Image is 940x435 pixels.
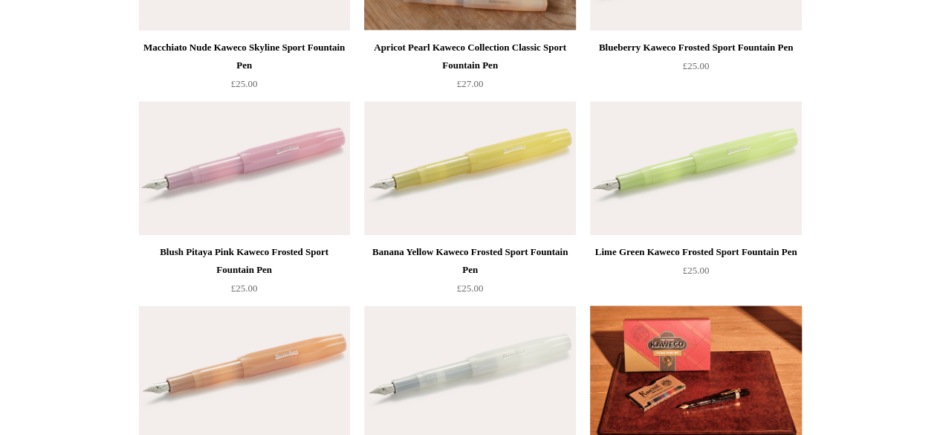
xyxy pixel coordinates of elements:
[143,243,346,279] div: Blush Pitaya Pink Kaweco Frosted Sport Fountain Pen
[590,101,801,235] a: Lime Green Kaweco Frosted Sport Fountain Pen Lime Green Kaweco Frosted Sport Fountain Pen
[594,243,797,261] div: Lime Green Kaweco Frosted Sport Fountain Pen
[457,283,484,294] span: £25.00
[368,243,571,279] div: Banana Yellow Kaweco Frosted Sport Fountain Pen
[364,243,575,304] a: Banana Yellow Kaweco Frosted Sport Fountain Pen £25.00
[143,39,346,74] div: Macchiato Nude Kaweco Skyline Sport Fountain Pen
[683,60,710,71] span: £25.00
[364,101,575,235] img: Banana Yellow Kaweco Frosted Sport Fountain Pen
[139,243,350,304] a: Blush Pitaya Pink Kaweco Frosted Sport Fountain Pen £25.00
[139,101,350,235] a: Blush Pitaya Pink Kaweco Frosted Sport Fountain Pen Blush Pitaya Pink Kaweco Frosted Sport Founta...
[231,78,258,89] span: £25.00
[683,265,710,276] span: £25.00
[368,39,571,74] div: Apricot Pearl Kaweco Collection Classic Sport Fountain Pen
[590,243,801,304] a: Lime Green Kaweco Frosted Sport Fountain Pen £25.00
[594,39,797,57] div: Blueberry Kaweco Frosted Sport Fountain Pen
[590,39,801,100] a: Blueberry Kaweco Frosted Sport Fountain Pen £25.00
[364,101,575,235] a: Banana Yellow Kaweco Frosted Sport Fountain Pen Banana Yellow Kaweco Frosted Sport Fountain Pen
[139,39,350,100] a: Macchiato Nude Kaweco Skyline Sport Fountain Pen £25.00
[364,39,575,100] a: Apricot Pearl Kaweco Collection Classic Sport Fountain Pen £27.00
[457,78,484,89] span: £27.00
[139,101,350,235] img: Blush Pitaya Pink Kaweco Frosted Sport Fountain Pen
[231,283,258,294] span: £25.00
[590,101,801,235] img: Lime Green Kaweco Frosted Sport Fountain Pen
